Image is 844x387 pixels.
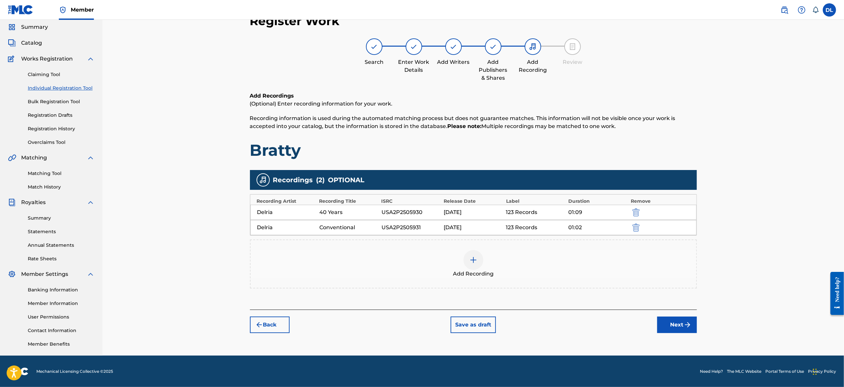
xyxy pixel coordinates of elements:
[28,170,95,177] a: Matching Tool
[370,43,378,51] img: step indicator icon for Search
[568,198,627,205] div: Duration
[28,300,95,307] a: Member Information
[506,198,565,205] div: Label
[21,270,68,278] span: Member Settings
[255,321,263,329] img: 7ee5dd4eb1f8a8e3ef2f.svg
[87,270,95,278] img: expand
[319,208,378,216] div: 40 Years
[21,39,42,47] span: Catalog
[506,224,565,232] div: 123 Records
[250,317,290,333] button: Back
[28,71,95,78] a: Claiming Tool
[28,314,95,321] a: User Permissions
[8,23,16,31] img: Summary
[382,208,440,216] div: USA2P2505930
[684,321,692,329] img: f7272a7cc735f4ea7f67.svg
[8,154,16,162] img: Matching
[28,327,95,334] a: Contact Information
[453,270,494,278] span: Add Recording
[568,208,627,216] div: 01:09
[556,58,589,66] div: Review
[444,208,502,216] div: [DATE]
[506,208,565,216] div: 123 Records
[8,270,16,278] img: Member Settings
[87,154,95,162] img: expand
[316,175,325,185] span: ( 2 )
[569,43,577,51] img: step indicator icon for Review
[444,224,502,232] div: [DATE]
[781,6,788,14] img: search
[632,224,640,232] img: 12a2ab48e56ec057fbd8.svg
[8,39,42,47] a: CatalogCatalog
[529,43,537,51] img: step indicator icon for Add Recording
[319,198,378,205] div: Recording Title
[8,5,33,15] img: MLC Logo
[28,286,95,293] a: Banking Information
[448,123,482,129] strong: Please note:
[823,3,836,17] div: User Menu
[28,341,95,348] a: Member Benefits
[21,198,46,206] span: Royalties
[808,368,836,374] a: Privacy Policy
[8,23,48,31] a: SummarySummary
[28,112,95,119] a: Registration Drafts
[382,198,441,205] div: ISRC
[410,43,418,51] img: step indicator icon for Enter Work Details
[59,6,67,14] img: Top Rightsholder
[811,355,844,387] iframe: Chat Widget
[825,267,844,320] iframe: Resource Center
[382,224,440,232] div: USA2P2505931
[516,58,549,74] div: Add Recording
[21,23,48,31] span: Summary
[450,43,458,51] img: step indicator icon for Add Writers
[765,368,804,374] a: Portal Terms of Use
[319,224,378,232] div: Conventional
[28,255,95,262] a: Rate Sheets
[28,139,95,146] a: Overclaims Tool
[437,58,470,66] div: Add Writers
[8,55,17,63] img: Works Registration
[795,3,808,17] div: Help
[812,7,819,13] div: Notifications
[250,115,675,129] span: Recording information is used during the automated matching process but does not guarantee matche...
[727,368,761,374] a: The MLC Website
[273,175,313,185] span: Recordings
[397,58,430,74] div: Enter Work Details
[657,317,697,333] button: Next
[21,154,47,162] span: Matching
[813,362,817,382] div: Drag
[250,140,697,160] h1: Bratty
[257,224,316,232] div: Delria
[71,6,94,14] span: Member
[469,256,477,264] img: add
[28,215,95,222] a: Summary
[28,228,95,235] a: Statements
[28,242,95,249] a: Annual Statements
[631,198,690,205] div: Remove
[700,368,723,374] a: Need Help?
[358,58,391,66] div: Search
[8,198,16,206] img: Royalties
[28,125,95,132] a: Registration History
[444,198,503,205] div: Release Date
[328,175,365,185] span: OPTIONAL
[250,101,393,107] span: (Optional) Enter recording information for your work.
[257,198,316,205] div: Recording Artist
[568,224,627,232] div: 01:02
[778,3,791,17] a: Public Search
[250,92,697,100] h6: Add Recordings
[250,14,340,28] h2: Register Work
[87,55,95,63] img: expand
[36,368,113,374] span: Mechanical Licensing Collective © 2025
[451,317,496,333] button: Save as draft
[477,58,510,82] div: Add Publishers & Shares
[28,98,95,105] a: Bulk Registration Tool
[8,39,16,47] img: Catalog
[632,208,640,216] img: 12a2ab48e56ec057fbd8.svg
[28,85,95,92] a: Individual Registration Tool
[21,55,73,63] span: Works Registration
[8,367,28,375] img: logo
